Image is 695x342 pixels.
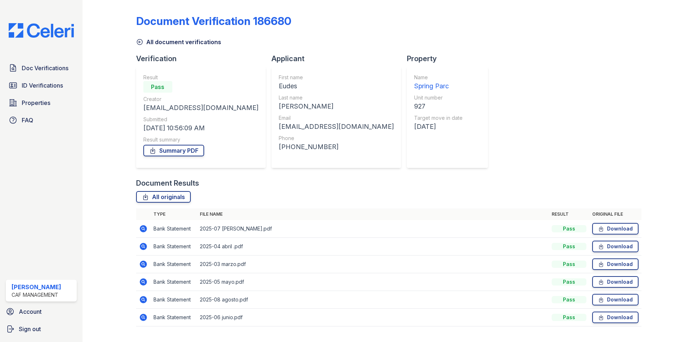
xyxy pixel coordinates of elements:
[279,94,394,101] div: Last name
[414,94,463,101] div: Unit number
[552,314,586,321] div: Pass
[589,208,641,220] th: Original file
[6,78,77,93] a: ID Verifications
[279,101,394,111] div: [PERSON_NAME]
[665,313,688,335] iframe: chat widget
[12,291,61,299] div: CAF Management
[552,225,586,232] div: Pass
[136,38,221,46] a: All document verifications
[151,273,197,291] td: Bank Statement
[19,307,42,316] span: Account
[552,261,586,268] div: Pass
[151,238,197,256] td: Bank Statement
[151,208,197,220] th: Type
[414,114,463,122] div: Target move in date
[22,116,33,124] span: FAQ
[151,309,197,326] td: Bank Statement
[414,81,463,91] div: Spring Parc
[197,309,549,326] td: 2025-06 junio.pdf
[279,81,394,91] div: Eudes
[151,220,197,238] td: Bank Statement
[552,243,586,250] div: Pass
[592,258,639,270] a: Download
[19,325,41,333] span: Sign out
[22,64,68,72] span: Doc Verifications
[143,145,204,156] a: Summary PDF
[6,96,77,110] a: Properties
[143,96,258,103] div: Creator
[197,220,549,238] td: 2025-07 [PERSON_NAME].pdf
[279,74,394,81] div: First name
[279,135,394,142] div: Phone
[143,103,258,113] div: [EMAIL_ADDRESS][DOMAIN_NAME]
[592,276,639,288] a: Download
[143,116,258,123] div: Submitted
[197,208,549,220] th: File name
[592,241,639,252] a: Download
[279,122,394,132] div: [EMAIL_ADDRESS][DOMAIN_NAME]
[414,74,463,81] div: Name
[279,142,394,152] div: [PHONE_NUMBER]
[552,296,586,303] div: Pass
[22,98,50,107] span: Properties
[552,278,586,286] div: Pass
[143,123,258,133] div: [DATE] 10:56:09 AM
[271,54,407,64] div: Applicant
[6,61,77,75] a: Doc Verifications
[592,312,639,323] a: Download
[197,291,549,309] td: 2025-08 agosto.pdf
[22,81,63,90] span: ID Verifications
[143,81,172,93] div: Pass
[414,74,463,91] a: Name Spring Parc
[197,273,549,291] td: 2025-05 mayo.pdf
[3,322,80,336] a: Sign out
[414,122,463,132] div: [DATE]
[407,54,494,64] div: Property
[549,208,589,220] th: Result
[136,191,191,203] a: All originals
[592,223,639,235] a: Download
[197,256,549,273] td: 2025-03 marzo.pdf
[136,14,291,28] div: Document Verification 186680
[3,304,80,319] a: Account
[592,294,639,305] a: Download
[197,238,549,256] td: 2025-04 abril .pdf
[12,283,61,291] div: [PERSON_NAME]
[143,74,258,81] div: Result
[136,54,271,64] div: Verification
[151,256,197,273] td: Bank Statement
[143,136,258,143] div: Result summary
[136,178,199,188] div: Document Results
[151,291,197,309] td: Bank Statement
[3,23,80,38] img: CE_Logo_Blue-a8612792a0a2168367f1c8372b55b34899dd931a85d93a1a3d3e32e68fde9ad4.png
[414,101,463,111] div: 927
[6,113,77,127] a: FAQ
[279,114,394,122] div: Email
